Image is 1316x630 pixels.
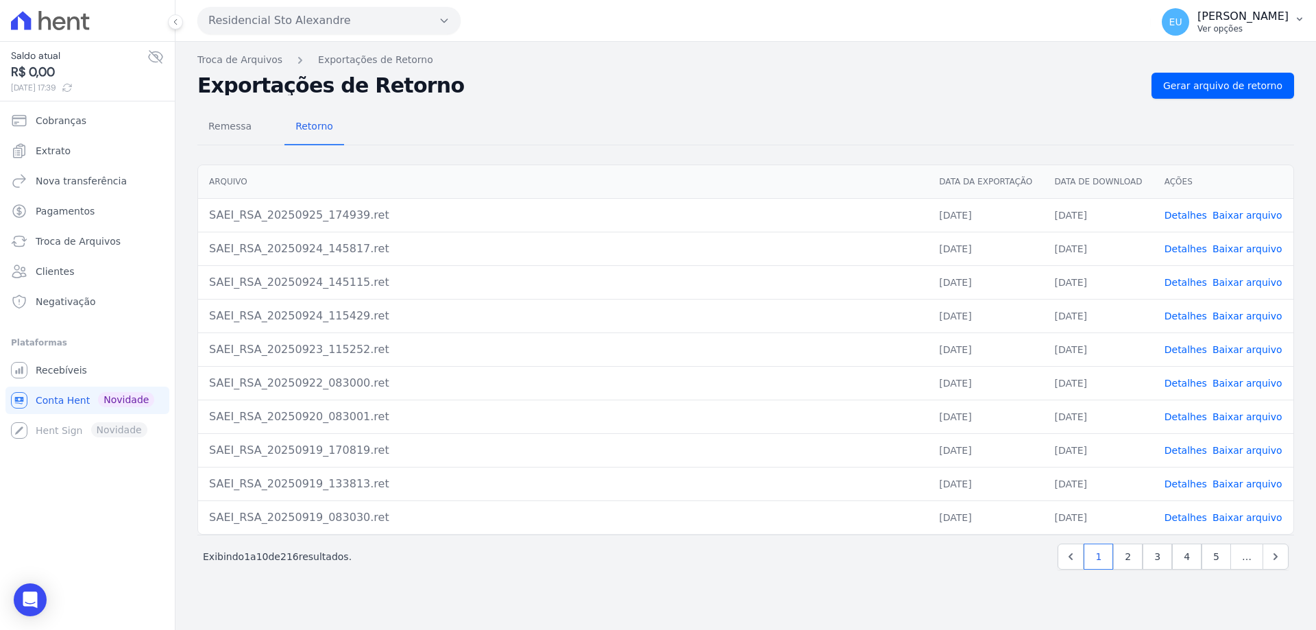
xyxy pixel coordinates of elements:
a: Conta Hent Novidade [5,387,169,414]
span: Recebíveis [36,363,87,377]
td: [DATE] [1044,299,1154,332]
a: Detalhes [1165,445,1207,456]
span: EU [1169,17,1182,27]
a: Retorno [284,110,344,145]
button: EU [PERSON_NAME] Ver opções [1151,3,1316,41]
td: [DATE] [1044,467,1154,500]
td: [DATE] [1044,366,1154,400]
span: 216 [280,551,299,562]
td: [DATE] [928,198,1043,232]
span: Clientes [36,265,74,278]
a: Detalhes [1165,478,1207,489]
p: [PERSON_NAME] [1197,10,1289,23]
td: [DATE] [928,500,1043,534]
button: Residencial Sto Alexandre [197,7,461,34]
span: 10 [256,551,269,562]
span: Retorno [287,112,341,140]
span: Gerar arquivo de retorno [1163,79,1282,93]
a: Detalhes [1165,277,1207,288]
a: Detalhes [1165,210,1207,221]
td: [DATE] [1044,433,1154,467]
th: Data de Download [1044,165,1154,199]
div: SAEI_RSA_20250923_115252.ret [209,341,917,358]
div: SAEI_RSA_20250919_170819.ret [209,442,917,459]
a: Recebíveis [5,356,169,384]
td: [DATE] [1044,265,1154,299]
span: Extrato [36,144,71,158]
span: Troca de Arquivos [36,234,121,248]
span: [DATE] 17:39 [11,82,147,94]
a: Baixar arquivo [1213,210,1282,221]
a: Next [1263,544,1289,570]
div: SAEI_RSA_20250919_083030.ret [209,509,917,526]
a: Detalhes [1165,512,1207,523]
span: Cobranças [36,114,86,128]
a: Baixar arquivo [1213,243,1282,254]
h2: Exportações de Retorno [197,76,1141,95]
a: Detalhes [1165,411,1207,422]
td: [DATE] [1044,232,1154,265]
span: Conta Hent [36,393,90,407]
th: Arquivo [198,165,928,199]
a: Detalhes [1165,311,1207,322]
span: Negativação [36,295,96,308]
div: SAEI_RSA_20250924_115429.ret [209,308,917,324]
td: [DATE] [928,299,1043,332]
p: Ver opções [1197,23,1289,34]
span: Novidade [98,392,154,407]
a: Extrato [5,137,169,165]
div: Plataformas [11,335,164,351]
a: 2 [1113,544,1143,570]
a: 5 [1202,544,1231,570]
div: SAEI_RSA_20250922_083000.ret [209,375,917,391]
a: Pagamentos [5,197,169,225]
a: Detalhes [1165,344,1207,355]
span: Saldo atual [11,49,147,63]
td: [DATE] [1044,400,1154,433]
a: Baixar arquivo [1213,411,1282,422]
a: Clientes [5,258,169,285]
a: Gerar arquivo de retorno [1151,73,1294,99]
td: [DATE] [1044,198,1154,232]
a: Troca de Arquivos [5,228,169,255]
a: Cobranças [5,107,169,134]
span: 1 [244,551,250,562]
td: [DATE] [928,400,1043,433]
a: Baixar arquivo [1213,277,1282,288]
div: SAEI_RSA_20250924_145817.ret [209,241,917,257]
div: SAEI_RSA_20250919_133813.ret [209,476,917,492]
td: [DATE] [928,332,1043,366]
td: [DATE] [928,265,1043,299]
th: Ações [1154,165,1293,199]
div: SAEI_RSA_20250924_145115.ret [209,274,917,291]
p: Exibindo a de resultados. [203,550,352,564]
span: Remessa [200,112,260,140]
td: [DATE] [1044,332,1154,366]
a: Baixar arquivo [1213,445,1282,456]
a: Previous [1058,544,1084,570]
nav: Sidebar [11,107,164,444]
a: Baixar arquivo [1213,512,1282,523]
td: [DATE] [928,433,1043,467]
a: Troca de Arquivos [197,53,282,67]
a: Baixar arquivo [1213,378,1282,389]
td: [DATE] [928,366,1043,400]
a: 3 [1143,544,1172,570]
a: Remessa [197,110,263,145]
td: [DATE] [928,467,1043,500]
a: Negativação [5,288,169,315]
td: [DATE] [1044,500,1154,534]
a: Nova transferência [5,167,169,195]
a: 4 [1172,544,1202,570]
div: Open Intercom Messenger [14,583,47,616]
span: R$ 0,00 [11,63,147,82]
a: Baixar arquivo [1213,344,1282,355]
nav: Breadcrumb [197,53,1294,67]
th: Data da Exportação [928,165,1043,199]
div: SAEI_RSA_20250920_083001.ret [209,409,917,425]
span: … [1230,544,1263,570]
a: Detalhes [1165,243,1207,254]
a: Baixar arquivo [1213,478,1282,489]
span: Pagamentos [36,204,95,218]
td: [DATE] [928,232,1043,265]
